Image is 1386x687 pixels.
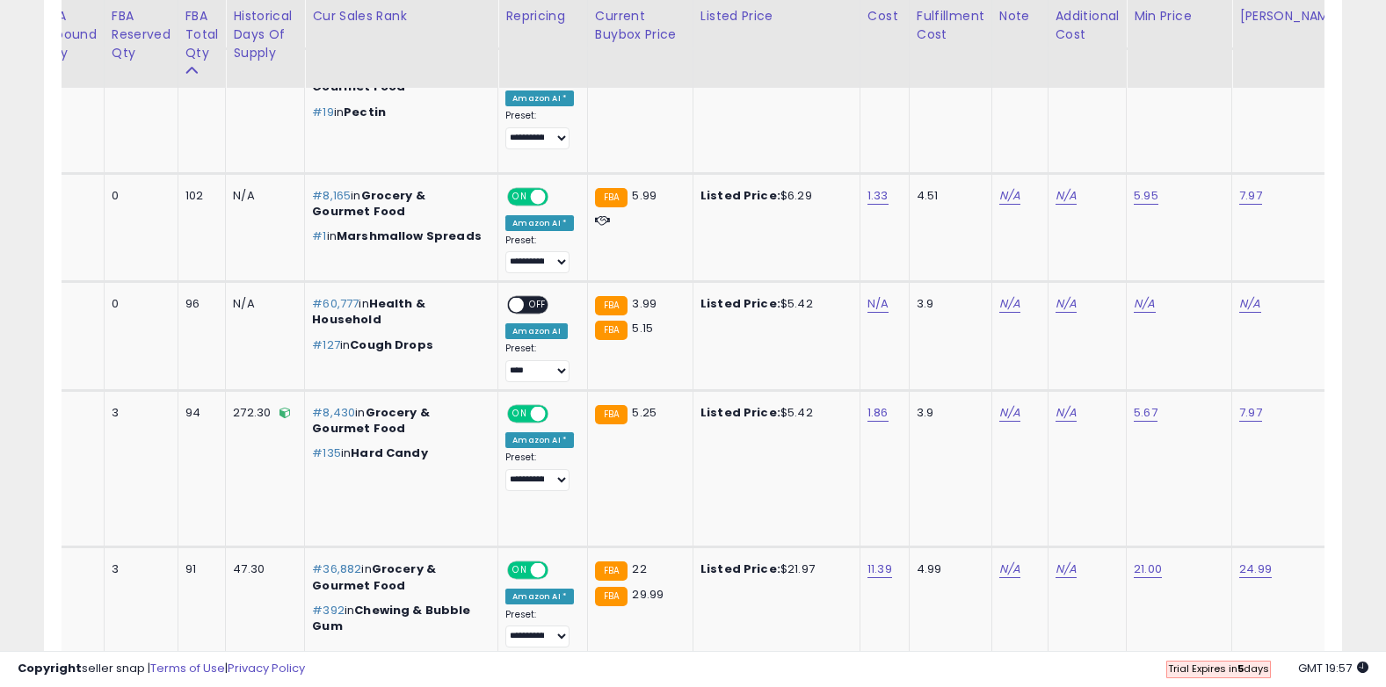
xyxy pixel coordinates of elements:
b: 5 [1237,662,1244,676]
div: 0 [112,296,164,312]
span: ON [509,407,531,422]
span: Cough Drops [350,336,433,353]
span: #8,165 [312,187,351,204]
span: Health & Household [312,295,425,328]
a: N/A [1134,295,1155,313]
div: Cur Sales Rank [312,7,490,25]
div: 3.9 [917,405,978,421]
a: 24.99 [1239,560,1272,578]
div: N/A [233,296,291,312]
span: OFF [525,298,553,313]
small: FBA [595,405,628,424]
div: 0 [44,405,91,421]
span: Marshmallow Spreads [337,228,482,244]
div: 102 [185,188,213,204]
p: in [312,405,484,437]
div: 0 [44,188,91,204]
div: $6.29 [700,188,846,204]
div: Preset: [505,235,574,274]
div: 3 [112,561,164,577]
div: Preset: [505,609,574,648]
small: FBA [595,561,628,581]
small: FBA [595,321,628,340]
div: seller snap | | [18,661,305,677]
div: Amazon AI [505,323,567,339]
p: in [312,105,484,120]
div: 272.30 [233,405,291,421]
p: in [312,188,484,220]
a: N/A [999,560,1020,578]
div: 0 [112,188,164,204]
div: Preset: [505,110,574,149]
span: 2025-10-13 19:57 GMT [1298,660,1368,676]
a: 21.00 [1134,560,1162,578]
b: Listed Price: [700,404,780,421]
strong: Copyright [18,660,82,676]
a: N/A [999,295,1020,313]
div: 47.30 [233,561,291,577]
span: OFF [546,407,574,422]
a: N/A [999,187,1020,205]
div: $5.42 [700,296,846,312]
span: 29.99 [632,586,664,603]
div: Fulfillment Cost [917,7,984,44]
span: 5.99 [632,187,657,204]
a: 7.97 [1239,187,1262,205]
span: 5.15 [632,320,653,336]
div: 3 [112,405,164,421]
div: 3.9 [917,296,978,312]
span: #8,430 [312,404,355,421]
div: Additional Cost [1056,7,1120,44]
div: Cost [867,7,902,25]
small: FBA [595,587,628,606]
small: FBA [595,296,628,315]
span: ON [509,189,531,204]
span: #135 [312,445,341,461]
div: 91 [185,561,213,577]
b: Listed Price: [700,560,780,577]
div: 96 [185,296,213,312]
p: in [312,561,484,593]
div: 94 [185,405,213,421]
div: Preset: [505,343,574,382]
a: 1.33 [867,187,889,205]
a: N/A [1056,295,1077,313]
a: N/A [867,295,889,313]
span: Grocery & Gourmet Food [312,187,425,220]
div: FBA inbound Qty [44,7,97,62]
a: 7.97 [1239,404,1262,422]
span: 22 [632,560,646,577]
a: N/A [1056,404,1077,422]
div: Amazon AI * [505,215,574,231]
span: #392 [312,602,345,618]
p: in [312,445,484,461]
a: 5.95 [1134,187,1158,205]
div: Min Price [1134,7,1224,25]
a: N/A [1239,295,1260,313]
span: Trial Expires in days [1168,662,1269,676]
div: FBA Total Qty [185,7,219,62]
span: ON [509,563,531,578]
p: in [312,603,484,634]
div: Amazon AI * [505,589,574,604]
small: FBA [595,188,628,207]
div: Amazon AI * [505,432,574,448]
span: OFF [546,189,574,204]
a: 11.39 [867,560,892,578]
a: 1.86 [867,404,889,422]
div: Preset: [505,452,574,491]
a: N/A [999,404,1020,422]
span: #19 [312,104,333,120]
span: Pectin [344,104,386,120]
b: Listed Price: [700,187,780,204]
p: in [312,296,484,328]
div: $5.42 [700,405,846,421]
div: [PERSON_NAME] [1239,7,1344,25]
div: 96 [44,296,91,312]
span: #127 [312,336,340,353]
span: Hard Candy [351,445,428,461]
div: Repricing [505,7,580,25]
a: 5.67 [1134,404,1157,422]
div: Listed Price [700,7,853,25]
a: N/A [1056,187,1077,205]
